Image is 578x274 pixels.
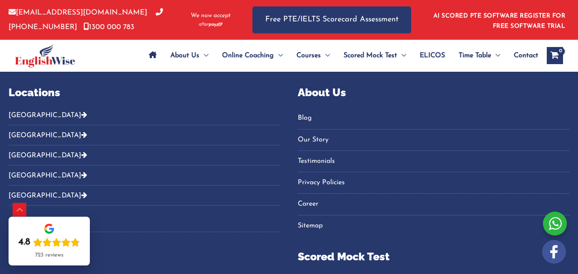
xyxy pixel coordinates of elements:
button: [GEOGRAPHIC_DATA] [9,145,281,165]
aside: Footer Widget 3 [298,85,570,244]
a: View Shopping Cart, empty [547,47,563,64]
a: 1300 000 783 [83,24,134,31]
a: About UsMenu Toggle [163,41,215,71]
a: Testimonials [298,154,570,168]
span: Time Table [459,41,491,71]
div: 4.8 [18,236,30,248]
div: 723 reviews [35,252,63,259]
button: [GEOGRAPHIC_DATA] [9,186,281,206]
span: Menu Toggle [199,41,208,71]
button: [GEOGRAPHIC_DATA] [9,111,281,125]
nav: Site Navigation: Main Menu [142,41,538,71]
button: [GEOGRAPHIC_DATA] [9,165,281,186]
a: Privacy Policies [298,176,570,190]
a: AI SCORED PTE SOFTWARE REGISTER FOR FREE SOFTWARE TRIAL [433,13,566,29]
span: Menu Toggle [321,41,330,71]
div: Rating: 4.8 out of 5 [18,236,80,248]
span: Courses [296,41,321,71]
span: ELICOS [420,41,445,71]
aside: Header Widget 1 [428,6,569,34]
a: Scored Mock TestMenu Toggle [337,41,413,71]
a: [GEOGRAPHIC_DATA] [9,192,87,199]
span: We now accept [191,12,231,20]
a: Time TableMenu Toggle [452,41,507,71]
span: Menu Toggle [274,41,283,71]
span: Scored Mock Test [344,41,397,71]
a: ELICOS [413,41,452,71]
a: Our Story [298,133,570,147]
p: Scored Mock Test [298,249,570,265]
a: Online CoachingMenu Toggle [215,41,290,71]
nav: Menu [298,111,570,233]
a: [EMAIL_ADDRESS][DOMAIN_NAME] [9,9,147,16]
img: white-facebook.png [542,240,566,264]
a: Sitemap [298,219,570,233]
a: Contact [507,41,538,71]
a: CoursesMenu Toggle [290,41,337,71]
span: Menu Toggle [397,41,406,71]
a: [PHONE_NUMBER] [9,9,163,30]
span: About Us [170,41,199,71]
p: About Us [298,85,570,101]
img: cropped-ew-logo [15,44,75,68]
button: [GEOGRAPHIC_DATA] [9,212,281,232]
a: Career [298,197,570,211]
span: Menu Toggle [491,41,500,71]
a: Blog [298,111,570,125]
a: Free PTE/IELTS Scorecard Assessment [252,6,411,33]
button: [GEOGRAPHIC_DATA] [9,125,281,145]
span: Online Coaching [222,41,274,71]
img: Afterpay-Logo [199,22,222,27]
p: Courses [9,249,281,265]
span: Contact [514,41,538,71]
aside: Footer Widget 2 [9,85,281,239]
p: Locations [9,85,281,101]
